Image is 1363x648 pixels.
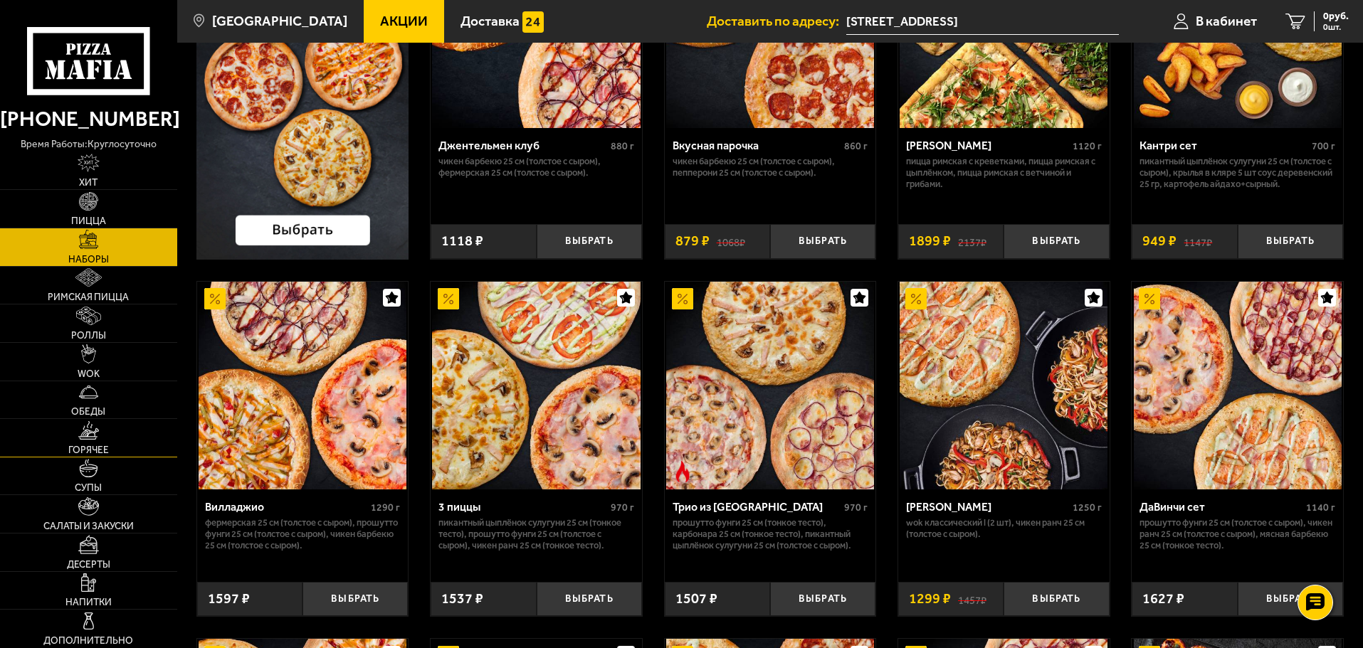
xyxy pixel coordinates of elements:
p: Пикантный цыплёнок сулугуни 25 см (толстое с сыром), крылья в кляре 5 шт соус деревенский 25 гр, ... [1140,156,1335,190]
img: Акционный [204,288,226,309]
div: Вкусная парочка [673,139,841,152]
button: Выбрать [770,582,875,617]
span: 949 ₽ [1142,234,1177,248]
div: ДаВинчи сет [1140,500,1303,514]
img: 15daf4d41897b9f0e9f617042186c801.svg [522,11,544,33]
s: 1068 ₽ [717,234,745,248]
span: 1597 ₽ [208,592,250,606]
s: 2137 ₽ [958,234,986,248]
span: 0 шт. [1323,23,1349,31]
button: Выбрать [537,224,642,259]
span: Римская пицца [48,292,129,302]
span: 1120 г [1073,140,1102,152]
span: Горячее [68,445,109,455]
button: Выбрать [1238,224,1343,259]
span: 879 ₽ [675,234,710,248]
span: 1507 ₽ [675,592,717,606]
a: АкционныйДаВинчи сет [1132,282,1343,489]
div: [PERSON_NAME] [906,139,1069,152]
div: [PERSON_NAME] [906,500,1069,514]
span: Хит [79,178,98,188]
img: Акционный [438,288,459,309]
img: Акционный [905,288,927,309]
span: Супы [75,483,102,493]
p: Прошутто Фунги 25 см (толстое с сыром), Чикен Ранч 25 см (толстое с сыром), Мясная Барбекю 25 см ... [1140,517,1335,551]
a: АкционныйВилладжио [197,282,409,489]
span: 700 г [1312,140,1335,152]
span: 1537 ₽ [441,592,483,606]
span: Роллы [71,331,106,341]
p: Фермерская 25 см (толстое с сыром), Прошутто Фунги 25 см (толстое с сыром), Чикен Барбекю 25 см (... [205,517,401,551]
a: Акционный3 пиццы [431,282,642,489]
span: 1140 г [1306,501,1335,514]
span: 880 г [611,140,634,152]
span: 1118 ₽ [441,234,483,248]
p: Пикантный цыплёнок сулугуни 25 см (тонкое тесто), Прошутто Фунги 25 см (толстое с сыром), Чикен Р... [438,517,634,551]
button: Выбрать [1238,582,1343,617]
input: Ваш адрес доставки [846,9,1119,35]
button: Выбрать [537,582,642,617]
img: Вилладжио [199,282,406,489]
img: Острое блюдо [672,461,693,482]
button: Выбрать [770,224,875,259]
span: 970 г [611,501,634,514]
p: Прошутто Фунги 25 см (тонкое тесто), Карбонара 25 см (тонкое тесто), Пикантный цыплёнок сулугуни ... [673,517,868,551]
span: Доставить по адресу: [707,14,846,28]
span: 0 руб. [1323,11,1349,21]
span: Наборы [68,255,109,265]
span: Напитки [65,597,112,607]
img: Акционный [672,288,693,309]
div: Вилладжио [205,500,368,514]
span: 1290 г [371,501,400,514]
button: Выбрать [1004,224,1109,259]
span: 1250 г [1073,501,1102,514]
div: Трио из [GEOGRAPHIC_DATA] [673,500,841,514]
p: Wok классический L (2 шт), Чикен Ранч 25 см (толстое с сыром). [906,517,1102,540]
span: Доставка [461,14,520,28]
div: 3 пиццы [438,500,607,514]
s: 1147 ₽ [1184,234,1212,248]
div: Джентельмен клуб [438,139,607,152]
img: ДаВинчи сет [1134,282,1342,489]
img: Трио из Рио [666,282,874,489]
span: В кабинет [1196,14,1257,28]
span: Акции [380,14,428,28]
a: АкционныйОстрое блюдоТрио из Рио [665,282,876,489]
span: Обеды [71,407,105,417]
a: АкционныйВилла Капри [898,282,1110,489]
img: 3 пиццы [432,282,640,489]
p: Чикен Барбекю 25 см (толстое с сыром), Пепперони 25 см (толстое с сыром). [673,156,868,179]
span: [GEOGRAPHIC_DATA] [212,14,347,28]
img: Акционный [1139,288,1160,309]
span: 970 г [844,501,868,514]
button: Выбрать [1004,582,1109,617]
span: 1899 ₽ [909,234,951,248]
span: Дополнительно [43,636,133,646]
span: 1627 ₽ [1142,592,1184,606]
img: Вилла Капри [900,282,1107,489]
span: 1299 ₽ [909,592,951,606]
div: Кантри сет [1140,139,1308,152]
p: Пицца Римская с креветками, Пицца Римская с цыплёнком, Пицца Римская с ветчиной и грибами. [906,156,1102,190]
span: Десерты [67,560,110,570]
span: WOK [78,369,100,379]
button: Выбрать [302,582,408,617]
s: 1457 ₽ [958,592,986,606]
span: Пицца [71,216,106,226]
p: Чикен Барбекю 25 см (толстое с сыром), Фермерская 25 см (толстое с сыром). [438,156,634,179]
span: Салаты и закуски [43,521,134,531]
span: 860 г [844,140,868,152]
